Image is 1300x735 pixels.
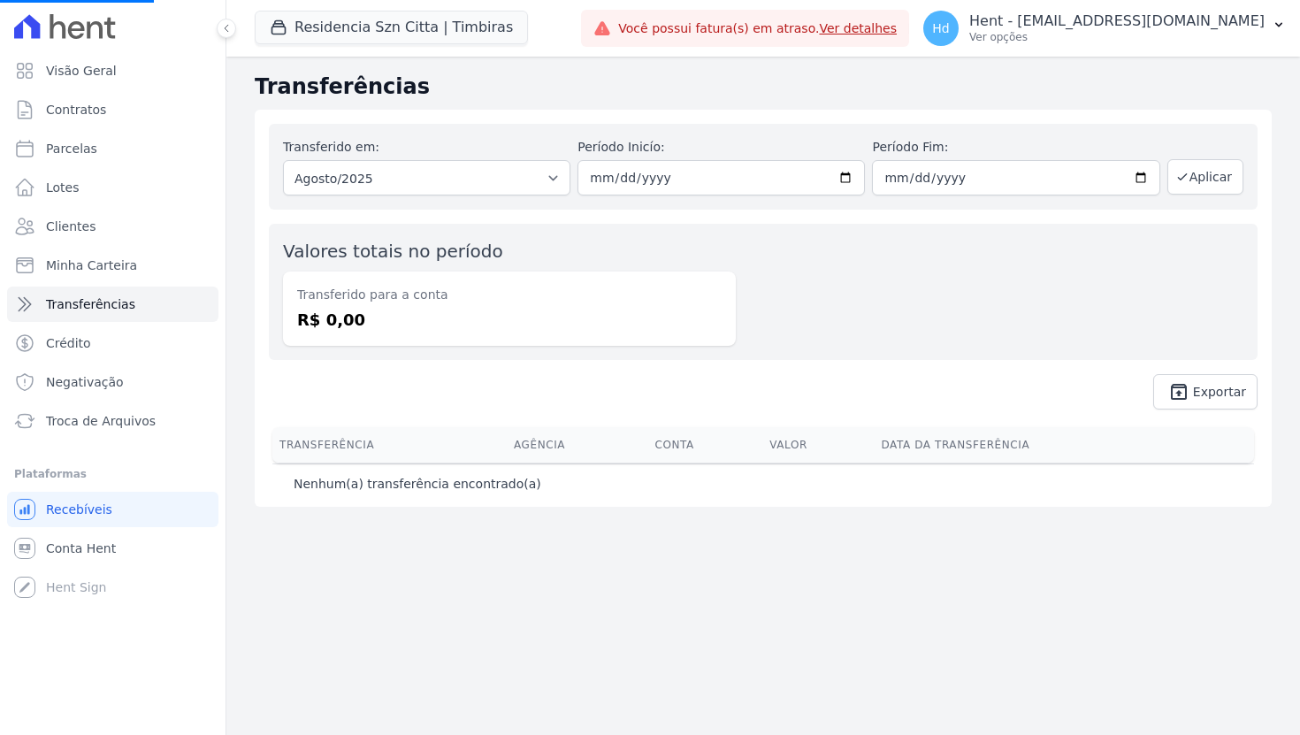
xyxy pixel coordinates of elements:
[7,92,218,127] a: Contratos
[7,53,218,88] a: Visão Geral
[14,463,211,485] div: Plataformas
[1153,374,1258,410] a: unarchive Exportar
[507,427,647,463] th: Agência
[1168,381,1189,402] i: unarchive
[46,179,80,196] span: Lotes
[297,308,722,332] dd: R$ 0,00
[297,286,722,304] dt: Transferido para a conta
[46,540,116,557] span: Conta Hent
[46,334,91,352] span: Crédito
[46,256,137,274] span: Minha Carteira
[872,138,1159,157] label: Período Fim:
[7,131,218,166] a: Parcelas
[932,22,949,34] span: Hd
[7,492,218,527] a: Recebíveis
[46,295,135,313] span: Transferências
[283,140,379,154] label: Transferido em:
[46,62,117,80] span: Visão Geral
[46,101,106,119] span: Contratos
[7,403,218,439] a: Troca de Arquivos
[255,71,1272,103] h2: Transferências
[874,427,1223,463] th: Data da Transferência
[1193,387,1246,397] span: Exportar
[7,531,218,566] a: Conta Hent
[7,248,218,283] a: Minha Carteira
[46,140,97,157] span: Parcelas
[577,138,865,157] label: Período Inicío:
[969,12,1265,30] p: Hent - [EMAIL_ADDRESS][DOMAIN_NAME]
[46,373,124,391] span: Negativação
[819,21,897,35] a: Ver detalhes
[294,475,541,493] p: Nenhum(a) transferência encontrado(a)
[255,11,528,44] button: Residencia Szn Citta | Timbiras
[46,412,156,430] span: Troca de Arquivos
[1167,159,1243,195] button: Aplicar
[969,30,1265,44] p: Ver opções
[7,287,218,322] a: Transferências
[46,501,112,518] span: Recebíveis
[647,427,762,463] th: Conta
[283,241,503,262] label: Valores totais no período
[46,218,96,235] span: Clientes
[618,19,897,38] span: Você possui fatura(s) em atraso.
[7,325,218,361] a: Crédito
[762,427,874,463] th: Valor
[7,364,218,400] a: Negativação
[909,4,1300,53] button: Hd Hent - [EMAIL_ADDRESS][DOMAIN_NAME] Ver opções
[7,209,218,244] a: Clientes
[7,170,218,205] a: Lotes
[272,427,507,463] th: Transferência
